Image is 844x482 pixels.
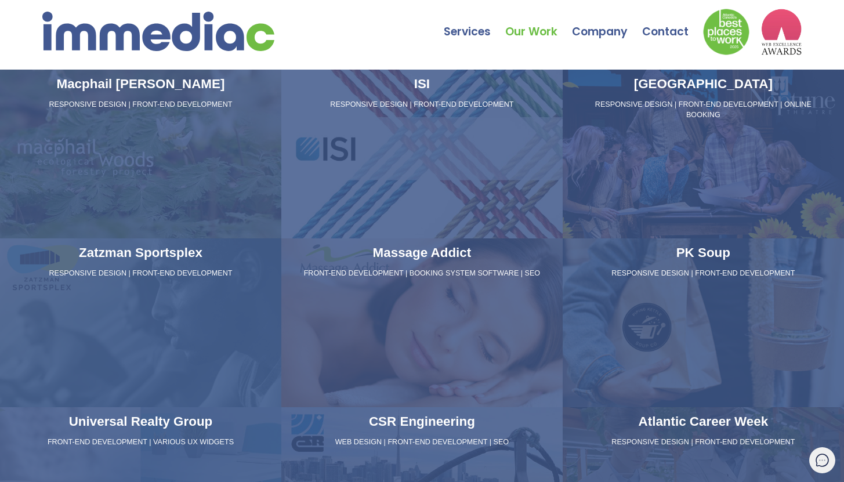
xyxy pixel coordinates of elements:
[5,437,277,448] p: FRONT-END DEVELOPMENT | VARIOUS UX WIDGETS
[761,9,802,55] img: logo2_wea_nobg.webp
[5,243,277,263] h3: Zatzman Sportsplex
[286,437,558,448] p: WEB DESIGN | FRONT-END DEVELOPMENT | SEO
[281,70,563,238] a: ISI RESPONSIVE DESIGN | FRONT-END DEVELOPMENT
[572,3,642,44] a: Company
[567,269,839,279] p: RESPONSIVE DESIGN | FRONT-END DEVELOPMENT
[5,100,277,110] p: RESPONSIVE DESIGN | FRONT-END DEVELOPMENT
[567,100,839,120] p: RESPONSIVE DESIGN | FRONT-END DEVELOPMENT | ONLINE BOOKING
[642,3,703,44] a: Contact
[42,12,274,51] img: immediac
[567,412,839,432] h3: Atlantic Career Week
[5,412,277,432] h3: Universal Realty Group
[703,9,749,55] img: Down
[5,74,277,94] h3: Macphail [PERSON_NAME]
[286,269,558,279] p: FRONT-END DEVELOPMENT | BOOKING SYSTEM SOFTWARE | SEO
[286,74,558,94] h3: ISI
[567,243,839,263] h3: PK Soup
[563,238,844,407] a: PK Soup RESPONSIVE DESIGN | FRONT-END DEVELOPMENT
[281,238,563,407] a: Massage Addict FRONT-END DEVELOPMENT | BOOKING SYSTEM SOFTWARE | SEO
[563,70,844,238] a: [GEOGRAPHIC_DATA] RESPONSIVE DESIGN | FRONT-END DEVELOPMENT | ONLINE BOOKING
[286,100,558,110] p: RESPONSIVE DESIGN | FRONT-END DEVELOPMENT
[444,3,505,44] a: Services
[5,269,277,279] p: RESPONSIVE DESIGN | FRONT-END DEVELOPMENT
[286,243,558,263] h3: Massage Addict
[567,74,839,94] h3: [GEOGRAPHIC_DATA]
[567,437,839,448] p: RESPONSIVE DESIGN | FRONT-END DEVELOPMENT
[286,412,558,432] h3: CSR Engineering
[505,3,572,44] a: Our Work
